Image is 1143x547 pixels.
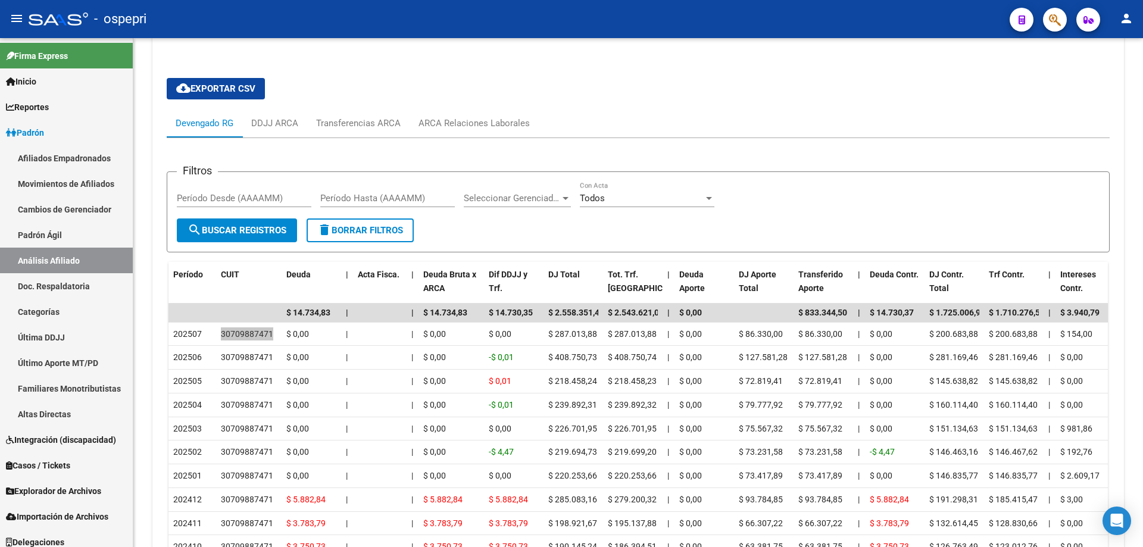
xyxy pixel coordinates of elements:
span: 202503 [173,424,202,433]
span: $ 3.783,79 [423,518,463,528]
span: | [1048,400,1050,410]
datatable-header-cell: | [1044,262,1055,314]
span: | [1048,308,1051,317]
span: $ 0,00 [870,424,892,433]
datatable-header-cell: Transferido Aporte [794,262,853,314]
datatable-header-cell: Acta Fisca. [353,262,407,314]
mat-icon: person [1119,11,1133,26]
span: $ 79.777,92 [739,400,783,410]
span: Todos [580,193,605,204]
span: $ 220.253,66 [548,471,597,480]
span: $ 0,00 [286,424,309,433]
span: $ 93.784,85 [798,495,842,504]
span: | [667,352,669,362]
span: $ 191.298,31 [929,495,978,504]
span: $ 128.830,66 [989,518,1038,528]
span: $ 0,00 [679,329,702,339]
span: $ 146.463,16 [929,447,978,457]
span: Tot. Trf. [GEOGRAPHIC_DATA] [608,270,689,293]
span: | [346,518,348,528]
span: | [346,471,348,480]
span: | [1048,447,1050,457]
span: | [858,308,860,317]
span: $ 0,00 [679,471,702,480]
span: Trf Contr. [989,270,1025,279]
span: $ 0,01 [489,376,511,386]
span: $ 218.458,23 [608,376,657,386]
span: | [411,400,413,410]
span: $ 0,00 [870,352,892,362]
span: $ 73.231,58 [798,447,842,457]
datatable-header-cell: | [407,262,419,314]
span: Inicio [6,75,36,88]
span: $ 0,00 [286,352,309,362]
span: $ 198.921,67 [548,518,597,528]
span: $ 127.581,28 [798,352,847,362]
span: | [667,270,670,279]
div: Open Intercom Messenger [1103,507,1131,535]
span: | [667,329,669,339]
span: 202504 [173,400,202,410]
span: | [411,471,413,480]
span: Deuda Aporte [679,270,705,293]
span: | [1048,495,1050,504]
span: $ 160.114,40 [929,400,978,410]
span: | [667,495,669,504]
div: 30709887471 [221,517,273,530]
span: | [346,495,348,504]
span: | [1048,352,1050,362]
span: Importación de Archivos [6,510,108,523]
datatable-header-cell: Deuda Aporte [674,262,734,314]
span: 202501 [173,471,202,480]
span: | [1048,424,1050,433]
span: $ 14.734,83 [423,308,467,317]
span: Acta Fisca. [358,270,399,279]
span: Reportes [6,101,49,114]
datatable-header-cell: | [853,262,865,314]
span: | [1048,376,1050,386]
span: | [858,424,860,433]
span: Período [173,270,203,279]
span: $ 0,00 [423,424,446,433]
span: $ 0,00 [286,400,309,410]
span: $ 239.892,31 [548,400,597,410]
span: 202502 [173,447,202,457]
span: Seleccionar Gerenciador [464,193,560,204]
span: | [346,329,348,339]
div: ARCA Relaciones Laborales [419,117,530,130]
div: 30709887471 [221,398,273,412]
span: | [346,424,348,433]
span: Transferido Aporte [798,270,843,293]
span: $ 5.882,84 [489,495,528,504]
span: $ 72.819,41 [798,376,842,386]
span: | [1048,329,1050,339]
span: $ 0,00 [870,329,892,339]
span: | [667,424,669,433]
span: $ 0,00 [423,376,446,386]
button: Borrar Filtros [307,218,414,242]
span: | [667,308,670,317]
span: $ 220.253,66 [608,471,657,480]
div: 30709887471 [221,469,273,483]
datatable-header-cell: Deuda Bruta x ARCA [419,262,484,314]
div: Devengado RG [176,117,233,130]
span: $ 14.734,83 [286,308,330,317]
span: $ 981,86 [1060,424,1092,433]
div: Transferencias ARCA [316,117,401,130]
span: $ 0,00 [870,376,892,386]
span: $ 0,00 [679,518,702,528]
span: $ 86.330,00 [798,329,842,339]
datatable-header-cell: Dif DDJJ y Trf. [484,262,544,314]
datatable-header-cell: | [663,262,674,314]
span: $ 146.835,77 [929,471,978,480]
span: DJ Contr. Total [929,270,964,293]
span: Exportar CSV [176,83,255,94]
span: $ 151.134,63 [989,424,1038,433]
span: $ 0,00 [679,424,702,433]
span: $ 0,00 [489,471,511,480]
datatable-header-cell: Período [168,262,216,314]
span: | [858,471,860,480]
span: $ 5.882,84 [870,495,909,504]
span: $ 154,00 [1060,329,1092,339]
span: $ 0,00 [679,447,702,457]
